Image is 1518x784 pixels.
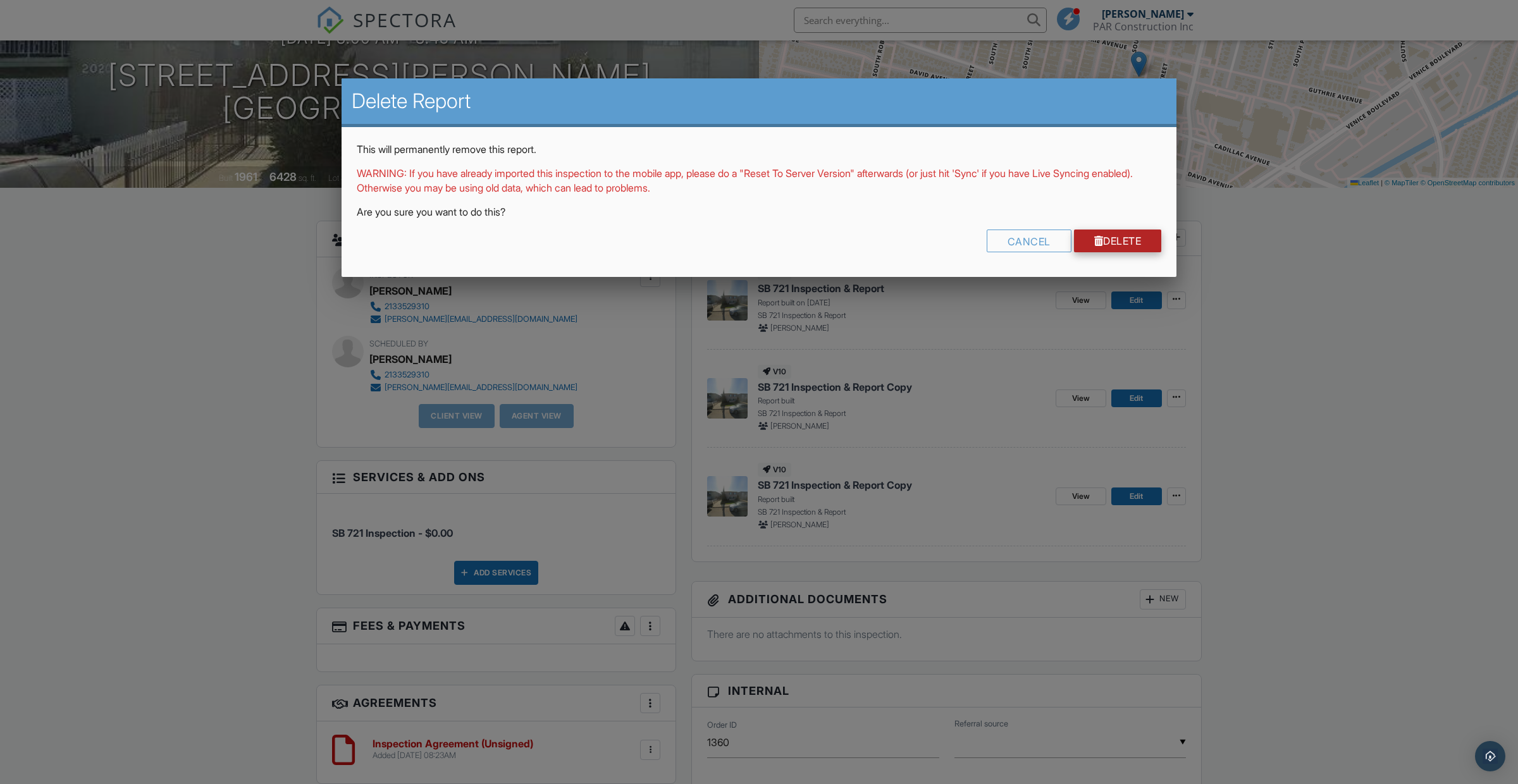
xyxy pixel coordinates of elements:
div: Open Intercom Messenger [1475,741,1505,771]
p: Are you sure you want to do this? [357,205,1161,219]
a: Delete [1074,230,1162,252]
div: Cancel [987,230,1071,252]
p: This will permanently remove this report. [357,142,1161,156]
p: WARNING: If you have already imported this inspection to the mobile app, please do a "Reset To Se... [357,166,1161,195]
h2: Delete Report [352,89,1166,114]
